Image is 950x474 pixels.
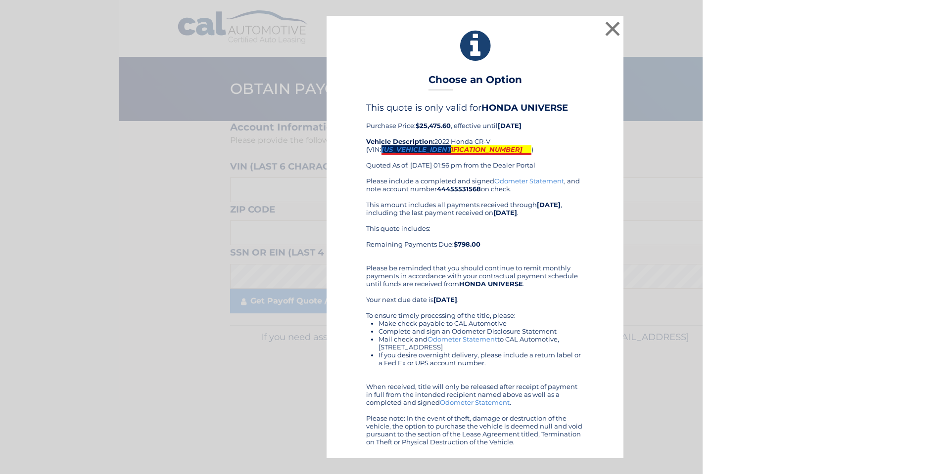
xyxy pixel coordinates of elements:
li: If you desire overnight delivery, please include a return label or a Fed Ex or UPS account number. [379,351,584,367]
b: [DATE] [433,296,457,303]
div: Purchase Price: , effective until 2022 Honda CR-V (VIN: ) Quoted As of: [DATE] 01:56 pm from the ... [366,102,584,176]
strong: Vehicle Description: [366,137,434,145]
b: [DATE] [537,201,561,209]
mark: [US_VEHICLE_IDENTIFICATION_NUMBER] [381,145,531,155]
div: Please include a completed and signed , and note account number on check. This amount includes al... [366,177,584,446]
li: Mail check and to CAL Automotive, [STREET_ADDRESS] [379,335,584,351]
h3: Choose an Option [428,74,522,91]
h4: This quote is only valid for [366,102,584,113]
button: × [603,19,622,39]
b: $25,475.60 [416,122,451,129]
a: Odometer Statement [427,335,497,343]
a: Odometer Statement [494,177,564,185]
li: Complete and sign an Odometer Disclosure Statement [379,327,584,335]
a: Odometer Statement [440,398,510,406]
div: This quote includes: Remaining Payments Due: [366,224,584,256]
b: [DATE] [493,209,517,216]
li: Make check payable to CAL Automotive [379,319,584,327]
b: [DATE] [498,122,522,129]
b: 44455531568 [437,185,481,193]
b: $798.00 [454,240,480,248]
b: HONDA UNIVERSE [481,102,568,113]
b: HONDA UNIVERSE [459,280,523,288]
